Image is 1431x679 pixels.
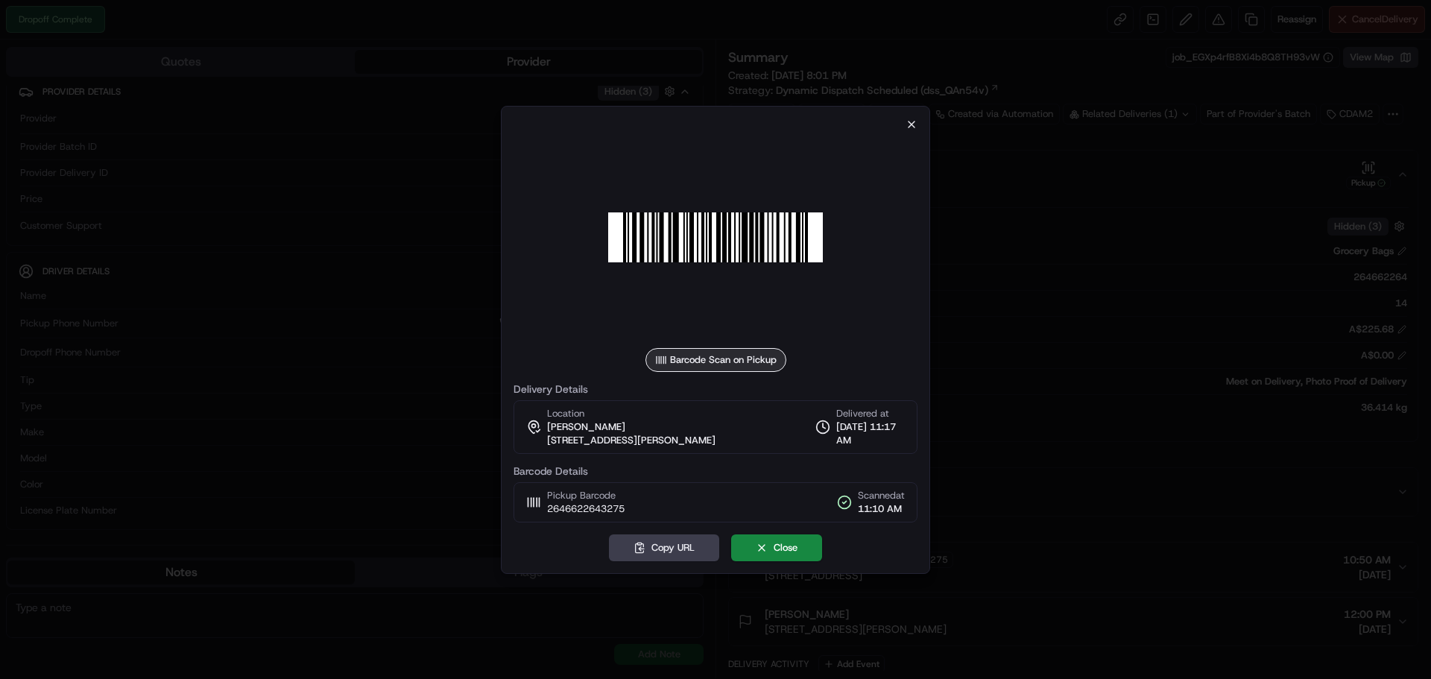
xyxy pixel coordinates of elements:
div: 📗 [15,218,27,230]
span: API Documentation [141,216,239,231]
span: Scanned at [858,489,905,502]
span: Pylon [148,253,180,264]
a: 📗Knowledge Base [9,210,120,237]
div: Start new chat [51,142,244,157]
span: [PERSON_NAME] [547,420,625,434]
input: Clear [39,96,246,112]
div: 💻 [126,218,138,230]
span: 2646622643275 [547,502,625,516]
label: Delivery Details [514,384,917,394]
span: Knowledge Base [30,216,114,231]
div: Barcode Scan on Pickup [645,348,786,372]
a: 💻API Documentation [120,210,245,237]
span: Location [547,407,584,420]
img: 1736555255976-a54dd68f-1ca7-489b-9aae-adbdc363a1c4 [15,142,42,169]
img: barcode_scan_on_pickup image [608,130,823,345]
span: Pickup Barcode [547,489,625,502]
label: Barcode Details [514,466,917,476]
div: We're available if you need us! [51,157,189,169]
span: 11:10 AM [858,502,905,516]
p: Welcome 👋 [15,60,271,83]
span: [DATE] 11:17 AM [836,420,905,447]
span: Delivered at [836,407,905,420]
button: Close [731,534,822,561]
a: Powered byPylon [105,252,180,264]
img: Nash [15,15,45,45]
button: Copy URL [609,534,719,561]
button: Start new chat [253,147,271,165]
span: [STREET_ADDRESS][PERSON_NAME] [547,434,715,447]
